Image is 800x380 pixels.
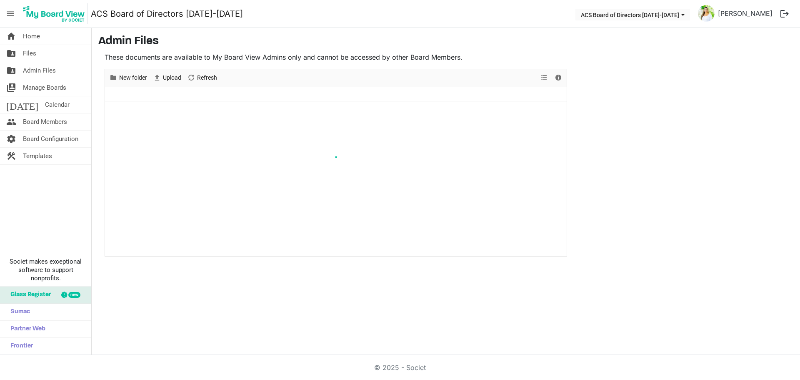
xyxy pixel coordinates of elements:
[6,131,16,147] span: settings
[6,45,16,62] span: folder_shared
[23,79,66,96] span: Manage Boards
[6,96,38,113] span: [DATE]
[45,96,70,113] span: Calendar
[23,45,36,62] span: Files
[374,363,426,372] a: © 2025 - Societ
[715,5,776,22] a: [PERSON_NAME]
[20,3,91,24] a: My Board View Logo
[23,62,56,79] span: Admin Files
[575,9,690,20] button: ACS Board of Directors 2024-2025 dropdownbutton
[698,5,715,22] img: P1o51ie7xrVY5UL7ARWEW2r7gNC2P9H9vlLPs2zch7fLSXidsvLolGPwwA3uyx8AkiPPL2cfIerVbTx3yTZ2nQ_thumb.png
[2,6,18,22] span: menu
[20,3,87,24] img: My Board View Logo
[6,287,51,303] span: Glass Register
[105,52,567,62] p: These documents are available to My Board View Admins only and cannot be accessed by other Board ...
[6,321,45,337] span: Partner Web
[23,148,52,164] span: Templates
[6,304,30,320] span: Sumac
[23,131,78,147] span: Board Configuration
[98,35,793,49] h3: Admin Files
[6,113,16,130] span: people
[6,62,16,79] span: folder_shared
[23,113,67,130] span: Board Members
[91,5,243,22] a: ACS Board of Directors [DATE]-[DATE]
[6,338,33,355] span: Frontier
[4,257,87,282] span: Societ makes exceptional software to support nonprofits.
[6,28,16,45] span: home
[776,5,793,23] button: logout
[68,292,80,298] div: new
[6,79,16,96] span: switch_account
[23,28,40,45] span: Home
[6,148,16,164] span: construction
